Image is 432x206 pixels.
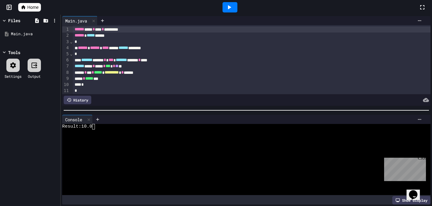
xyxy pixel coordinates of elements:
div: 5 [62,51,70,57]
span: Fold line [70,39,73,44]
div: Main.java [62,18,90,24]
div: 9 [62,76,70,82]
div: 8 [62,70,70,76]
div: Main.java [62,16,98,25]
span: Fold line [70,51,73,56]
div: Chat with us now!Close [2,2,42,39]
div: History [64,96,91,104]
div: Console [62,116,85,123]
div: Console [62,115,93,124]
div: Settings [5,74,22,79]
span: Result:10.0 [62,124,92,129]
div: Files [8,17,20,24]
iframe: chat widget [382,155,426,181]
div: Output [28,74,41,79]
div: 11 [62,88,70,94]
div: 1 [62,26,70,33]
div: Show display [392,196,430,204]
div: 3 [62,39,70,45]
div: Tools [8,49,20,56]
div: 10 [62,82,70,88]
div: 2 [62,33,70,39]
div: Main.java [11,31,58,37]
div: 6 [62,57,70,63]
div: 4 [62,45,70,51]
iframe: chat widget [407,182,426,200]
div: 7 [62,63,70,69]
a: Home [18,3,41,12]
span: Home [27,4,39,10]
